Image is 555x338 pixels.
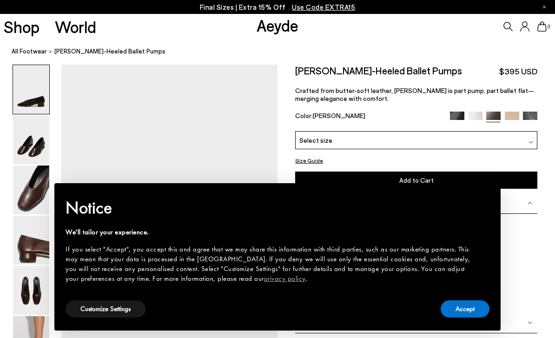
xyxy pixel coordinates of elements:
[295,65,462,76] h2: [PERSON_NAME]-Heeled Ballet Pumps
[55,19,96,35] a: World
[200,1,356,13] p: Final Sizes | Extra 15% Off
[13,216,49,265] img: Delia Low-Heeled Ballet Pumps - Image 4
[257,15,298,35] a: Aeyde
[54,46,165,56] span: [PERSON_NAME]-Heeled Ballet Pumps
[295,86,534,102] span: Crafted from butter-soft leather, [PERSON_NAME] is part pump, part ballet flat—merging elegance w...
[483,190,489,204] span: ×
[66,227,475,237] div: We'll tailor your experience.
[499,66,537,77] span: $395 USD
[292,3,355,11] span: Navigate to /collections/ss25-final-sizes
[441,300,489,318] button: Accept
[528,201,532,205] img: svg%3E
[4,19,40,35] a: Shop
[66,300,145,318] button: Customize Settings
[264,274,306,283] a: privacy policy
[12,46,47,56] a: All Footwear
[13,266,49,315] img: Delia Low-Heeled Ballet Pumps - Image 5
[12,39,555,65] nav: breadcrumb
[529,140,533,145] img: svg%3E
[528,320,532,325] img: svg%3E
[295,112,442,122] div: Color:
[299,135,332,145] span: Select size
[547,24,551,29] span: 0
[295,155,323,166] button: Size Guide
[13,166,49,214] img: Delia Low-Heeled Ballet Pumps - Image 3
[475,186,497,208] button: Close this notice
[13,65,49,114] img: Delia Low-Heeled Ballet Pumps - Image 1
[313,112,365,119] span: [PERSON_NAME]
[13,115,49,164] img: Delia Low-Heeled Ballet Pumps - Image 2
[295,172,537,189] button: Add to Cart
[66,196,475,220] h2: Notice
[66,245,475,284] div: If you select "Accept", you accept this and agree that we may share this information with third p...
[537,21,547,32] a: 0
